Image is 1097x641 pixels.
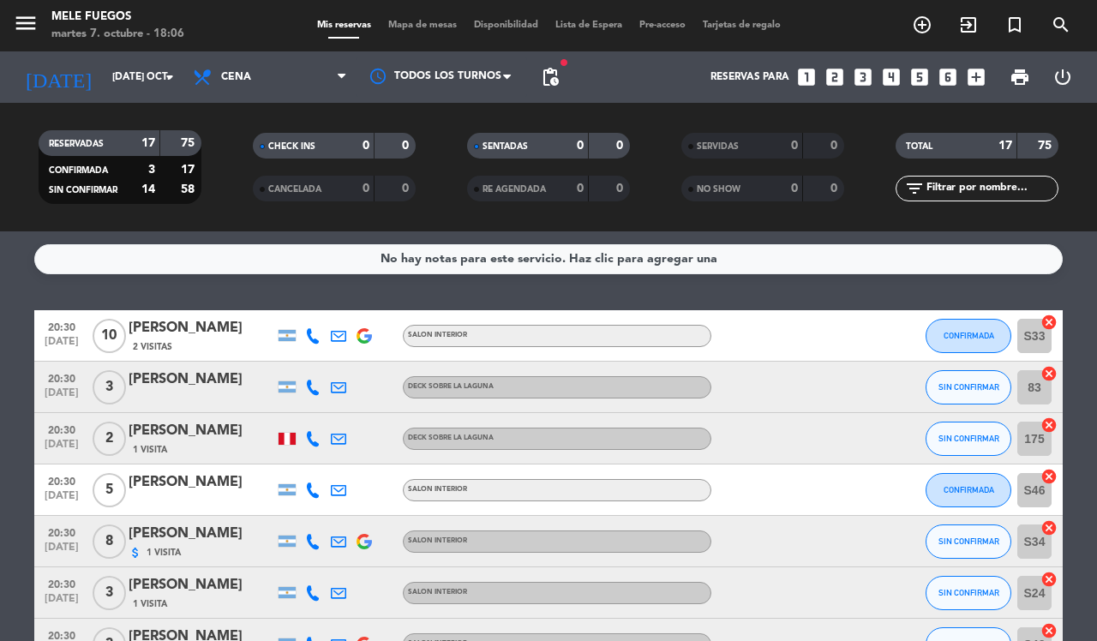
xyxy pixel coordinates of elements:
i: power_settings_new [1052,67,1073,87]
strong: 14 [141,183,155,195]
div: [PERSON_NAME] [129,368,274,391]
span: Pre-acceso [631,21,694,30]
span: RESERVADAS [49,140,104,148]
i: turned_in_not [1004,15,1025,35]
span: 8 [93,524,126,559]
button: SIN CONFIRMAR [926,524,1011,559]
span: CONFIRMADA [944,485,994,494]
i: looks_one [795,66,818,88]
span: SALON INTERIOR [408,537,467,544]
span: SIN CONFIRMAR [49,186,117,195]
span: CONFIRMADA [944,331,994,340]
strong: 0 [791,140,798,152]
strong: 3 [148,164,155,176]
span: 3 [93,370,126,404]
span: [DATE] [40,542,83,561]
span: print [1010,67,1030,87]
span: RE AGENDADA [483,185,546,194]
span: [DATE] [40,490,83,510]
i: attach_money [129,546,142,560]
span: CANCELADA [268,185,321,194]
span: [DATE] [40,387,83,407]
span: SIN CONFIRMAR [938,434,999,443]
span: SIN CONFIRMAR [938,536,999,546]
span: 1 Visita [133,443,167,457]
strong: 75 [1038,140,1055,152]
div: [PERSON_NAME] [129,574,274,596]
strong: 0 [363,140,369,152]
button: SIN CONFIRMAR [926,576,1011,610]
span: SERVIDAS [697,142,739,151]
span: Lista de Espera [547,21,631,30]
span: 1 Visita [133,597,167,611]
i: cancel [1040,314,1058,331]
div: [PERSON_NAME] [129,317,274,339]
div: [PERSON_NAME] [129,523,274,545]
div: [PERSON_NAME] [129,420,274,442]
i: cancel [1040,365,1058,382]
i: looks_4 [880,66,902,88]
span: Cena [221,71,251,83]
span: SIN CONFIRMAR [938,588,999,597]
span: 1 Visita [147,546,181,560]
i: add_box [965,66,987,88]
span: 20:30 [40,419,83,439]
i: looks_3 [852,66,874,88]
span: Reservas para [710,71,789,83]
i: filter_list [904,178,925,199]
span: Mis reservas [309,21,380,30]
strong: 75 [181,137,198,149]
span: SALON INTERIOR [408,332,467,338]
i: cancel [1040,571,1058,588]
strong: 0 [616,183,626,195]
strong: 0 [577,183,584,195]
strong: 17 [141,137,155,149]
i: cancel [1040,468,1058,485]
strong: 0 [577,140,584,152]
div: [PERSON_NAME] [129,471,274,494]
div: No hay notas para este servicio. Haz clic para agregar una [381,249,717,269]
i: [DATE] [13,58,104,96]
span: 20:30 [40,573,83,593]
input: Filtrar por nombre... [925,179,1058,198]
span: SIN CONFIRMAR [938,382,999,392]
span: pending_actions [540,67,560,87]
div: martes 7. octubre - 18:06 [51,26,184,43]
span: Disponibilidad [465,21,547,30]
span: DECK SOBRE LA LAGUNA [408,383,494,390]
img: google-logo.png [357,328,372,344]
span: SALON INTERIOR [408,486,467,493]
button: menu [13,10,39,42]
span: DECK SOBRE LA LAGUNA [408,434,494,441]
span: CHECK INS [268,142,315,151]
span: 5 [93,473,126,507]
span: 20:30 [40,470,83,490]
button: SIN CONFIRMAR [926,422,1011,456]
span: fiber_manual_record [559,57,569,68]
i: cancel [1040,519,1058,536]
div: Mele Fuegos [51,9,184,26]
span: 20:30 [40,368,83,387]
strong: 0 [402,183,412,195]
strong: 0 [830,140,841,152]
strong: 0 [402,140,412,152]
i: search [1051,15,1071,35]
button: SIN CONFIRMAR [926,370,1011,404]
span: Tarjetas de regalo [694,21,789,30]
span: 3 [93,576,126,610]
span: 10 [93,319,126,353]
span: [DATE] [40,593,83,613]
strong: 17 [998,140,1012,152]
button: CONFIRMADA [926,473,1011,507]
span: [DATE] [40,336,83,356]
button: CONFIRMADA [926,319,1011,353]
strong: 17 [181,164,198,176]
i: cancel [1040,622,1058,639]
span: NO SHOW [697,185,740,194]
strong: 0 [791,183,798,195]
strong: 0 [830,183,841,195]
span: Mapa de mesas [380,21,465,30]
span: 2 Visitas [133,340,172,354]
i: cancel [1040,416,1058,434]
i: add_circle_outline [912,15,932,35]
